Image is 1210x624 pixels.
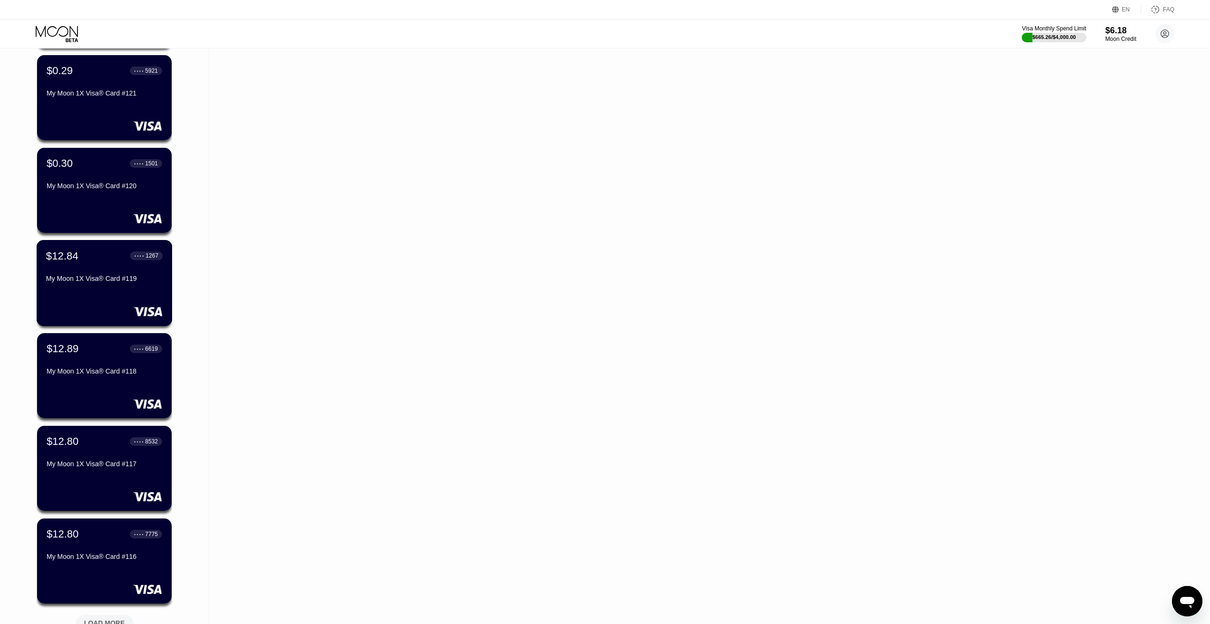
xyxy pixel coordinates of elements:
div: $6.18 [1105,26,1136,36]
div: 1501 [145,160,158,167]
div: Visa Monthly Spend Limit [1022,25,1086,32]
div: My Moon 1X Visa® Card #120 [47,182,162,190]
div: ● ● ● ● [135,254,144,257]
div: My Moon 1X Visa® Card #121 [47,89,162,97]
div: 5921 [145,67,158,74]
div: ● ● ● ● [134,347,144,350]
div: 1267 [145,252,158,259]
div: $12.84● ● ● ●1267My Moon 1X Visa® Card #119 [37,240,172,326]
div: $12.89 [47,343,78,355]
div: ● ● ● ● [134,69,144,72]
div: $0.30 [47,157,73,170]
div: 6619 [145,346,158,352]
div: My Moon 1X Visa® Card #117 [47,460,162,468]
iframe: Mesajlaşma penceresini başlatma düğmesi, görüşme devam ediyor [1172,586,1202,616]
div: Visa Monthly Spend Limit$665.26/$4,000.00 [1022,25,1086,42]
div: Moon Credit [1105,36,1136,42]
div: FAQ [1163,6,1174,13]
div: $6.18Moon Credit [1105,26,1136,42]
div: My Moon 1X Visa® Card #118 [47,367,162,375]
div: $12.84 [46,250,78,262]
div: 7775 [145,531,158,538]
div: 8532 [145,438,158,445]
div: $12.80● ● ● ●7775My Moon 1X Visa® Card #116 [37,518,172,604]
div: $665.26 / $4,000.00 [1032,34,1076,40]
div: EN [1112,5,1141,14]
div: ● ● ● ● [134,440,144,443]
div: $0.29● ● ● ●5921My Moon 1X Visa® Card #121 [37,55,172,140]
div: $12.89● ● ● ●6619My Moon 1X Visa® Card #118 [37,333,172,418]
div: $12.80● ● ● ●8532My Moon 1X Visa® Card #117 [37,426,172,511]
div: ● ● ● ● [134,533,144,536]
div: My Moon 1X Visa® Card #119 [46,275,163,282]
div: EN [1122,6,1130,13]
div: $0.30● ● ● ●1501My Moon 1X Visa® Card #120 [37,148,172,233]
div: $12.80 [47,435,78,448]
div: My Moon 1X Visa® Card #116 [47,553,162,560]
div: $0.29 [47,65,73,77]
div: ● ● ● ● [134,162,144,165]
div: FAQ [1141,5,1174,14]
div: $12.80 [47,528,78,540]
